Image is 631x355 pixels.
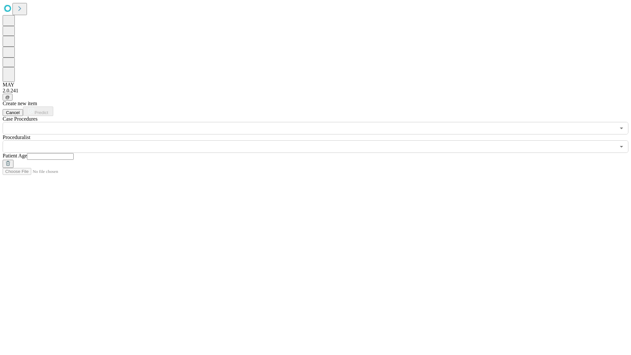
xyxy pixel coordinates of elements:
[617,142,626,151] button: Open
[23,106,53,116] button: Predict
[3,134,30,140] span: Proceduralist
[617,124,626,133] button: Open
[3,153,27,158] span: Patient Age
[3,88,628,94] div: 2.0.241
[3,101,37,106] span: Create new item
[3,109,23,116] button: Cancel
[3,94,12,101] button: @
[5,95,10,100] span: @
[3,116,37,122] span: Scheduled Procedure
[6,110,20,115] span: Cancel
[35,110,48,115] span: Predict
[3,82,628,88] div: MAY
